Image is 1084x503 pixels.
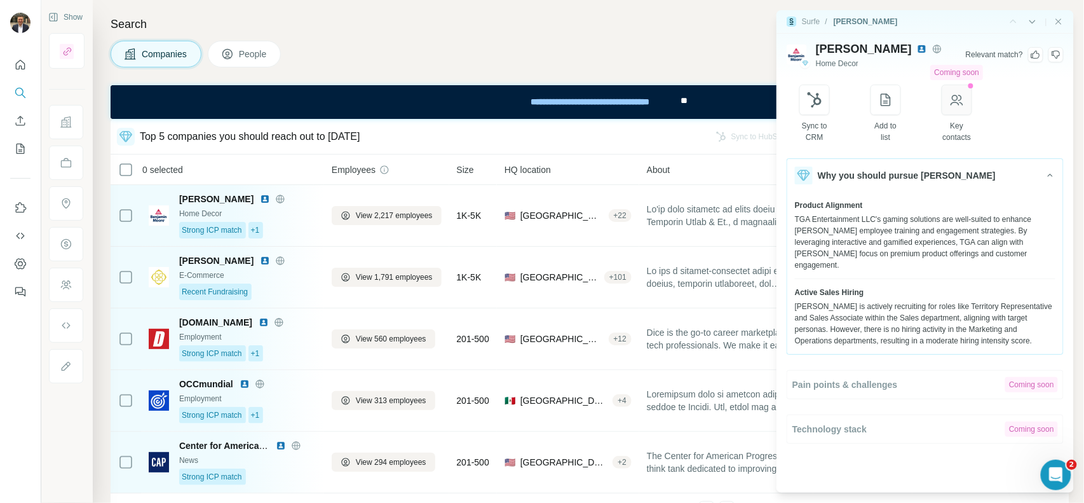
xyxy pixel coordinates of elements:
span: Why you should pursue [PERSON_NAME] [818,169,996,182]
span: [PERSON_NAME] [179,254,254,267]
img: Logo of Center for American Progress [149,452,169,472]
span: Dice is the go-to career marketplace for tech professionals. We make it easy to discover jobs tha... [647,326,806,352]
img: Logo of dice.com [149,329,169,349]
span: [PERSON_NAME] [179,193,254,205]
span: View 313 employees [356,395,426,406]
div: E-Commerce [179,270,316,281]
span: Employees [332,163,376,176]
div: | [1045,16,1047,27]
li: / [825,16,827,27]
button: Why you should pursue [PERSON_NAME] [787,159,1063,192]
span: Center for American Progress [179,441,306,451]
span: 🇺🇸 [505,456,515,469]
div: Employment [179,331,316,343]
span: 201-500 [457,456,489,469]
button: Enrich CSV [10,109,30,132]
span: [DOMAIN_NAME] [179,316,252,329]
iframe: Banner [111,85,1069,119]
button: Technology stackComing soon [787,415,1063,443]
span: 🇺🇸 [505,333,515,345]
span: View 560 employees [356,333,426,345]
button: View 560 employees [332,329,435,348]
img: Surfe Logo [787,17,797,27]
span: About [647,163,670,176]
div: Top 5 companies you should reach out to [DATE] [140,129,360,144]
span: 1K-5K [457,271,482,284]
div: + 2 [613,457,632,468]
span: 2 [1067,460,1077,470]
span: Technology stack [792,423,867,436]
span: Strong ICP match [182,471,242,483]
span: Recent Fundraising [182,286,248,298]
span: View 294 employees [356,457,426,468]
img: LinkedIn logo [276,441,286,451]
button: Use Surfe API [10,224,30,247]
button: Close side panel [1054,17,1064,27]
div: Key contacts [942,120,972,143]
span: Strong ICP match [182,410,242,421]
h4: Search [111,15,1069,33]
div: + 22 [609,210,632,221]
span: 1K-5K [457,209,482,222]
button: Show [39,8,91,27]
div: Coming soon [931,65,984,80]
span: 0 selected [142,163,183,176]
div: + 4 [613,395,632,406]
img: LinkedIn logo [260,256,270,266]
span: Size [457,163,474,176]
span: +1 [251,410,260,421]
span: 🇺🇸 [505,271,515,284]
img: Logo of Kendra Scott [149,267,169,287]
div: Employment [179,393,316,404]
img: Avatar [10,13,30,33]
button: Use Surfe on LinkedIn [10,196,30,219]
div: + 12 [609,333,632,345]
button: Side panel - Next [1026,15,1039,28]
span: View 2,217 employees [356,210,433,221]
span: Strong ICP match [182,348,242,359]
img: Logo of Benjamin Moore [149,205,169,226]
button: View 2,217 employees [332,206,442,225]
span: Home Decor [816,58,858,69]
div: News [179,455,316,466]
button: View 313 employees [332,391,435,410]
span: View 1,791 employees [356,272,433,283]
iframe: Intercom live chat [1041,460,1071,490]
img: Logo of OCCmundial [149,390,169,411]
button: View 294 employees [332,453,435,472]
img: LinkedIn logo [259,317,269,327]
span: 🇲🇽 [505,394,515,407]
span: [GEOGRAPHIC_DATA] [520,394,607,407]
span: [PERSON_NAME] [816,40,912,58]
span: Companies [142,48,188,60]
span: People [239,48,268,60]
span: 🇺🇸 [505,209,515,222]
div: [PERSON_NAME] [834,16,898,27]
span: [GEOGRAPHIC_DATA], [US_STATE] [520,209,604,222]
button: Search [10,81,30,104]
span: Product Alignment [795,200,863,211]
span: Active Sales Hiring [795,287,864,298]
div: Sync to CRM [800,120,830,143]
span: [GEOGRAPHIC_DATA], [US_STATE] [520,456,607,469]
div: [PERSON_NAME] is actively recruiting for roles like Territory Representative and Sales Associate ... [795,301,1055,347]
div: Surfe [802,16,820,27]
img: LinkedIn logo [240,379,250,389]
button: Dashboard [10,252,30,275]
button: My lists [10,137,30,160]
button: View 1,791 employees [332,268,442,287]
img: LinkedIn avatar [917,44,927,54]
img: Logo of Benjamin Moore [787,45,807,65]
span: [GEOGRAPHIC_DATA], [US_STATE] [520,271,599,284]
div: TGA Entertainment LLC's gaming solutions are well-suited to enhance [PERSON_NAME] employee traini... [795,214,1055,271]
span: Strong ICP match [182,224,242,236]
span: Pain points & challenges [792,378,898,391]
span: OCCmundial [179,378,233,390]
div: Coming soon [1005,377,1058,392]
span: Loremipsum dolo si ametcon adipi el seddoe te Incidi. Utl, etdol mag aliquaen adminimv qui nostru... [647,388,806,413]
span: +1 [251,348,260,359]
img: LinkedIn logo [260,194,270,204]
span: The Center for American Progress is a think tank dedicated to improving the lives of [DEMOGRAPHIC... [647,450,806,475]
span: 201-500 [457,333,489,345]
